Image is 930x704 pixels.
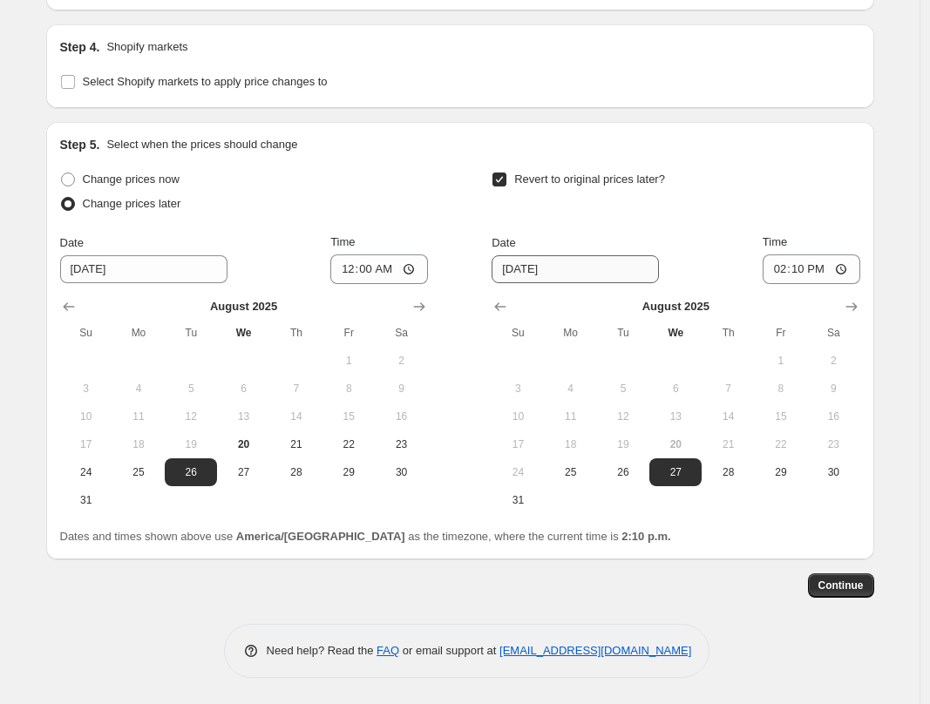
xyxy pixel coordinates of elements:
[709,437,747,451] span: 21
[322,403,375,430] button: Friday August 15 2025
[807,347,859,375] button: Saturday August 2 2025
[224,437,262,451] span: 20
[67,437,105,451] span: 17
[755,430,807,458] button: Friday August 22 2025
[382,326,420,340] span: Sa
[236,530,405,543] b: America/[GEOGRAPHIC_DATA]
[597,375,649,403] button: Tuesday August 5 2025
[322,375,375,403] button: Friday August 8 2025
[656,410,695,423] span: 13
[709,465,747,479] span: 28
[119,465,158,479] span: 25
[814,437,852,451] span: 23
[67,465,105,479] span: 24
[277,410,316,423] span: 14
[67,326,105,340] span: Su
[545,319,597,347] th: Monday
[60,38,100,56] h2: Step 4.
[375,375,427,403] button: Saturday August 9 2025
[499,326,537,340] span: Su
[217,403,269,430] button: Wednesday August 13 2025
[499,437,537,451] span: 17
[702,458,754,486] button: Thursday August 28 2025
[382,382,420,396] span: 9
[217,458,269,486] button: Wednesday August 27 2025
[377,644,399,657] a: FAQ
[552,410,590,423] span: 11
[702,375,754,403] button: Thursday August 7 2025
[492,430,544,458] button: Sunday August 17 2025
[604,437,642,451] span: 19
[604,410,642,423] span: 12
[172,437,210,451] span: 19
[382,437,420,451] span: 23
[499,493,537,507] span: 31
[545,403,597,430] button: Monday August 11 2025
[106,136,297,153] p: Select when the prices should change
[172,465,210,479] span: 26
[656,437,695,451] span: 20
[755,375,807,403] button: Friday August 8 2025
[702,319,754,347] th: Thursday
[814,326,852,340] span: Sa
[814,382,852,396] span: 9
[499,465,537,479] span: 24
[597,319,649,347] th: Tuesday
[597,458,649,486] button: Tuesday August 26 2025
[375,430,427,458] button: Saturday August 23 2025
[112,430,165,458] button: Monday August 18 2025
[217,375,269,403] button: Wednesday August 6 2025
[224,410,262,423] span: 13
[488,294,513,319] button: Show previous month, July 2025
[709,326,747,340] span: Th
[604,465,642,479] span: 26
[277,326,316,340] span: Th
[375,458,427,486] button: Saturday August 30 2025
[762,437,800,451] span: 22
[277,382,316,396] span: 7
[492,236,515,249] span: Date
[818,579,864,592] span: Continue
[67,410,105,423] span: 10
[60,403,112,430] button: Sunday August 10 2025
[545,375,597,403] button: Monday August 4 2025
[755,403,807,430] button: Friday August 15 2025
[270,430,322,458] button: Thursday August 21 2025
[763,254,860,284] input: 12:00
[762,410,800,423] span: 15
[382,410,420,423] span: 16
[492,319,544,347] th: Sunday
[267,644,377,657] span: Need help? Read the
[755,347,807,375] button: Friday August 1 2025
[329,465,368,479] span: 29
[277,437,316,451] span: 21
[224,326,262,340] span: We
[172,382,210,396] span: 5
[329,326,368,340] span: Fr
[499,644,691,657] a: [EMAIL_ADDRESS][DOMAIN_NAME]
[807,403,859,430] button: Saturday August 16 2025
[649,430,702,458] button: Today Wednesday August 20 2025
[119,326,158,340] span: Mo
[492,375,544,403] button: Sunday August 3 2025
[762,354,800,368] span: 1
[83,75,328,88] span: Select Shopify markets to apply price changes to
[165,430,217,458] button: Tuesday August 19 2025
[499,382,537,396] span: 3
[807,458,859,486] button: Saturday August 30 2025
[83,197,181,210] span: Change prices later
[407,294,431,319] button: Show next month, September 2025
[322,458,375,486] button: Friday August 29 2025
[552,465,590,479] span: 25
[656,465,695,479] span: 27
[755,458,807,486] button: Friday August 29 2025
[552,382,590,396] span: 4
[60,486,112,514] button: Sunday August 31 2025
[224,465,262,479] span: 27
[762,326,800,340] span: Fr
[399,644,499,657] span: or email support at
[492,486,544,514] button: Sunday August 31 2025
[270,403,322,430] button: Thursday August 14 2025
[814,465,852,479] span: 30
[165,375,217,403] button: Tuesday August 5 2025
